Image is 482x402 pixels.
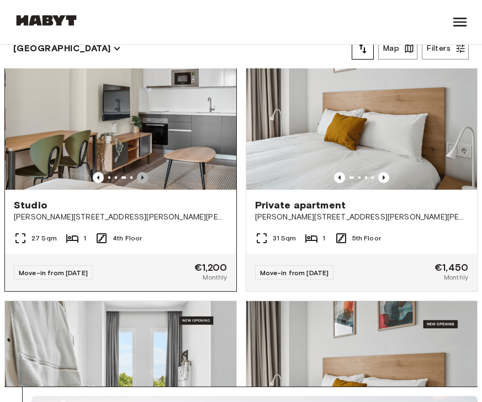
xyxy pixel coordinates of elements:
button: Previous image [378,172,389,183]
button: [GEOGRAPHIC_DATA] [13,41,121,56]
span: €1,200 [194,262,227,272]
span: 1 [83,233,86,243]
button: tune [352,37,374,60]
span: [PERSON_NAME][STREET_ADDRESS][PERSON_NAME][PERSON_NAME] [14,212,227,223]
span: Move-in from [DATE] [260,269,329,277]
span: Move-in from [DATE] [19,269,88,277]
img: Marketing picture of unit ES-15-102-514-001 [246,36,478,190]
button: Map [378,37,417,60]
span: 31 Sqm [273,233,296,243]
span: Private apartment [255,199,346,212]
button: Previous image [334,172,345,183]
span: €1,450 [435,262,468,272]
span: Monthly [203,272,227,282]
span: 4th Floor [113,233,142,243]
button: Filters [422,37,469,60]
button: Previous image [137,172,148,183]
span: Studio [14,199,47,212]
span: 5th Floor [352,233,381,243]
span: 1 [322,233,325,243]
span: Monthly [444,272,468,282]
button: Previous image [93,172,104,183]
span: 27 Sqm [31,233,57,243]
a: Marketing picture of unit ES-15-102-514-001Previous imagePrevious imagePrivate apartment[PERSON_N... [246,35,478,292]
span: [PERSON_NAME][STREET_ADDRESS][PERSON_NAME][PERSON_NAME] [255,212,469,223]
img: Marketing picture of unit ES-15-102-402-001 [6,36,237,190]
img: Habyt [13,15,80,26]
a: Previous imagePrevious imageStudio[PERSON_NAME][STREET_ADDRESS][PERSON_NAME][PERSON_NAME]27 Sqm14... [4,35,237,292]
